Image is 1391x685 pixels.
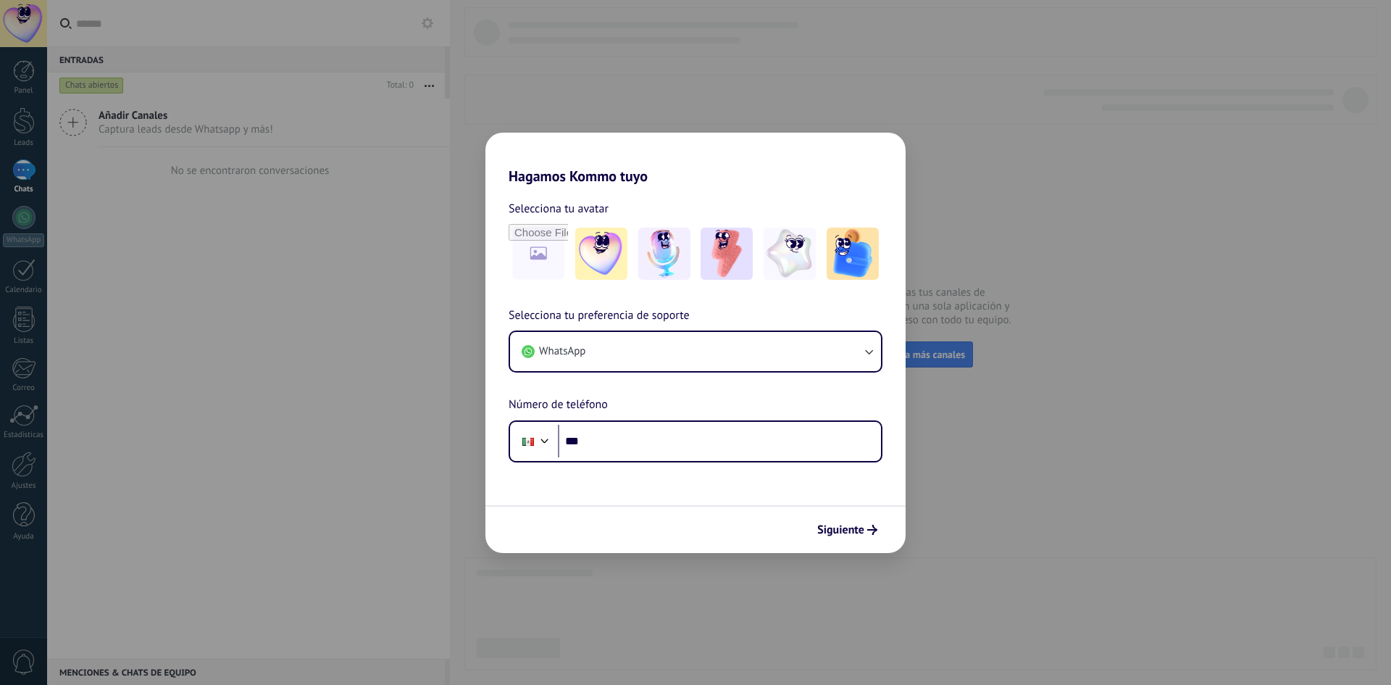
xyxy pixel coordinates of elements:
h2: Hagamos Kommo tuyo [485,133,906,185]
img: -4.jpeg [764,228,816,280]
span: WhatsApp [539,344,585,359]
img: -3.jpeg [701,228,753,280]
span: Número de teléfono [509,396,608,415]
span: Selecciona tu preferencia de soporte [509,307,690,325]
span: Selecciona tu avatar [509,199,609,218]
span: Siguiente [817,525,864,535]
img: -5.jpeg [827,228,879,280]
img: -2.jpeg [638,228,690,280]
button: WhatsApp [510,332,881,371]
button: Siguiente [811,518,884,542]
div: Mexico: + 52 [514,426,542,457]
img: -1.jpeg [575,228,627,280]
